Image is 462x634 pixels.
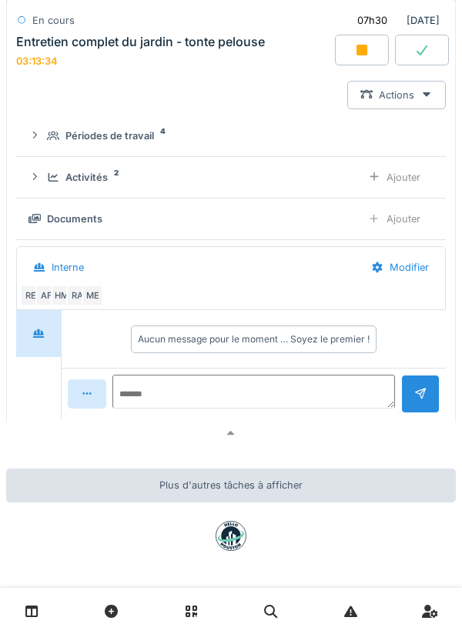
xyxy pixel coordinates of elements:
[22,122,440,150] summary: Périodes de travail4
[16,55,58,67] div: 03:13:34
[357,13,387,28] div: 07h30
[47,212,102,226] div: Documents
[358,253,442,282] div: Modifier
[16,35,265,49] div: Entretien complet du jardin - tonte pelouse
[66,285,88,306] div: RA
[32,13,75,28] div: En cours
[51,285,72,306] div: HM
[6,469,456,502] div: Plus d'autres tâches à afficher
[22,205,440,233] summary: DocumentsAjouter
[35,285,57,306] div: AF
[355,163,434,192] div: Ajouter
[216,521,246,552] img: badge-BVDL4wpA.svg
[20,285,42,306] div: RE
[65,128,154,143] div: Périodes de travail
[82,285,103,306] div: ME
[347,81,446,109] div: Actions
[22,163,440,192] summary: Activités2Ajouter
[138,332,370,346] div: Aucun message pour le moment … Soyez le premier !
[65,170,108,185] div: Activités
[52,260,84,275] div: Interne
[355,205,434,233] div: Ajouter
[344,6,446,35] div: [DATE]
